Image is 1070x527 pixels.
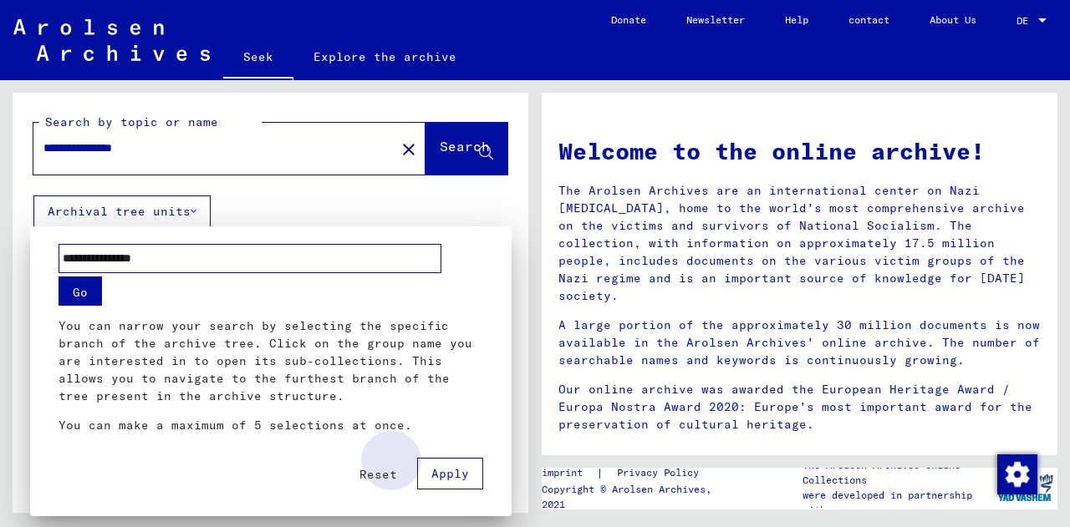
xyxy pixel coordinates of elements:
[431,466,469,481] font: Apply
[59,418,412,433] font: You can make a maximum of 5 selections at once.
[997,454,1037,494] img: Change consent
[346,459,410,489] button: Reset
[59,318,472,403] font: You can narrow your search by selecting the specific branch of the archive tree. Click on the gro...
[59,276,102,306] button: Go
[73,285,88,300] font: Go
[359,467,397,482] font: Reset
[417,458,483,489] button: Apply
